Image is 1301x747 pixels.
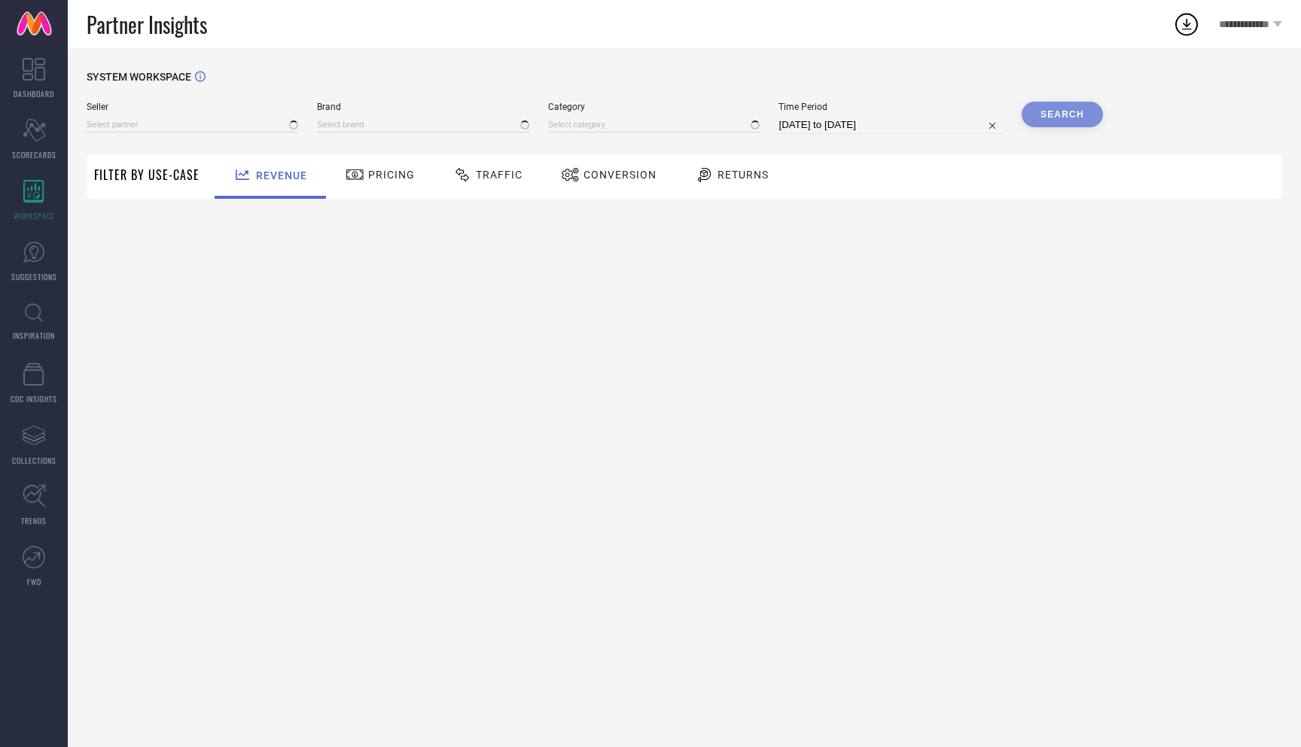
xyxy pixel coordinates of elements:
span: Returns [718,169,769,181]
span: Conversion [583,169,657,181]
span: Pricing [368,169,415,181]
span: SYSTEM WORKSPACE [87,71,191,83]
span: SUGGESTIONS [11,271,57,282]
span: TRENDS [21,515,47,526]
span: INSPIRATION [13,330,55,341]
span: FWD [27,576,41,587]
input: Select partner [87,117,298,133]
span: SCORECARDS [12,149,56,160]
span: Category [548,102,760,112]
span: COLLECTIONS [12,455,56,466]
div: Open download list [1173,11,1200,38]
span: Revenue [256,169,307,181]
span: Time Period [778,102,1002,112]
span: CDC INSIGHTS [11,393,57,404]
input: Select brand [317,117,529,133]
input: Select category [548,117,760,133]
span: DASHBOARD [14,88,54,99]
span: Brand [317,102,529,112]
span: Filter By Use-Case [94,166,200,184]
span: WORKSPACE [14,210,55,221]
span: Seller [87,102,298,112]
input: Select time period [778,116,1002,134]
span: Partner Insights [87,9,207,40]
span: Traffic [476,169,523,181]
